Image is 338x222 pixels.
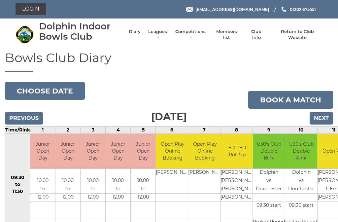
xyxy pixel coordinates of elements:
a: Members list [213,29,240,41]
td: 6 [156,127,188,134]
a: Return to Club Website [273,29,322,41]
td: to [30,185,55,193]
td: 09:30 start [285,202,317,210]
td: [PERSON_NAME] [156,168,189,177]
td: Dorchester [253,185,285,193]
td: 8 [220,127,253,134]
td: 1 [30,127,55,134]
td: vs [253,177,285,185]
td: EDITED Roll Up [220,134,254,168]
td: 12.00 [30,193,55,202]
td: 12.00 [106,193,130,202]
td: 10.00 [30,177,55,185]
td: Junior Open Day [55,134,80,168]
td: 10.00 [81,177,105,185]
td: 3 [81,127,106,134]
td: Junior Open Day [81,134,105,168]
td: Open Play Online Booking [156,134,189,168]
td: vs [285,177,317,185]
h1: Bowls Club Diary [5,51,333,72]
td: [PERSON_NAME] [188,168,221,177]
a: Leagues [147,29,168,41]
td: Junior Open Day [30,134,55,168]
td: to [131,185,155,193]
a: Email [EMAIL_ADDRESS][DOMAIN_NAME] [186,6,269,13]
td: [PERSON_NAME] [220,177,254,185]
td: 2 [55,127,81,134]
td: [PERSON_NAME] [220,193,254,202]
img: Phone us [282,7,286,12]
td: to [106,185,130,193]
img: Dolphin Indoor Bowls Club [16,25,34,44]
td: Dorchester [285,185,317,193]
div: Dolphin Indoor Bowls Club [39,21,122,42]
td: U30's Club Double Rink [285,134,317,168]
td: 10.00 [106,177,130,185]
td: U30's Club Double Rink [253,134,285,168]
td: Open Play Online Booking [188,134,221,168]
a: Phone us 01202 675551 [281,6,316,13]
button: Choose date [5,82,85,100]
td: 9 [253,127,285,134]
a: Competitions [175,29,206,41]
td: [PERSON_NAME] [220,168,254,177]
td: Time/Rink [5,127,30,134]
td: Junior Open Day [106,134,130,168]
td: 10.00 [131,177,155,185]
span: [EMAIL_ADDRESS][DOMAIN_NAME] [195,7,269,12]
a: Diary [129,29,141,35]
img: Email [186,7,193,12]
td: Dolphin [253,168,285,177]
input: Next [310,112,333,125]
td: 12.00 [81,193,105,202]
a: Book a match [248,91,333,109]
td: 4 [106,127,131,134]
td: 12.00 [131,193,155,202]
td: 10.00 [55,177,80,185]
span: 01202 675551 [290,7,316,12]
a: Login [16,3,46,15]
td: 7 [188,127,220,134]
td: 09:30 start [253,202,285,210]
a: Club Info [247,29,266,41]
input: Previous [5,112,43,125]
td: 10 [285,127,318,134]
td: 5 [131,127,156,134]
td: to [55,185,80,193]
td: [PERSON_NAME] [220,185,254,193]
td: 12.00 [55,193,80,202]
td: Junior Open Day [131,134,155,168]
td: Dolphin [285,168,317,177]
td: to [81,185,105,193]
